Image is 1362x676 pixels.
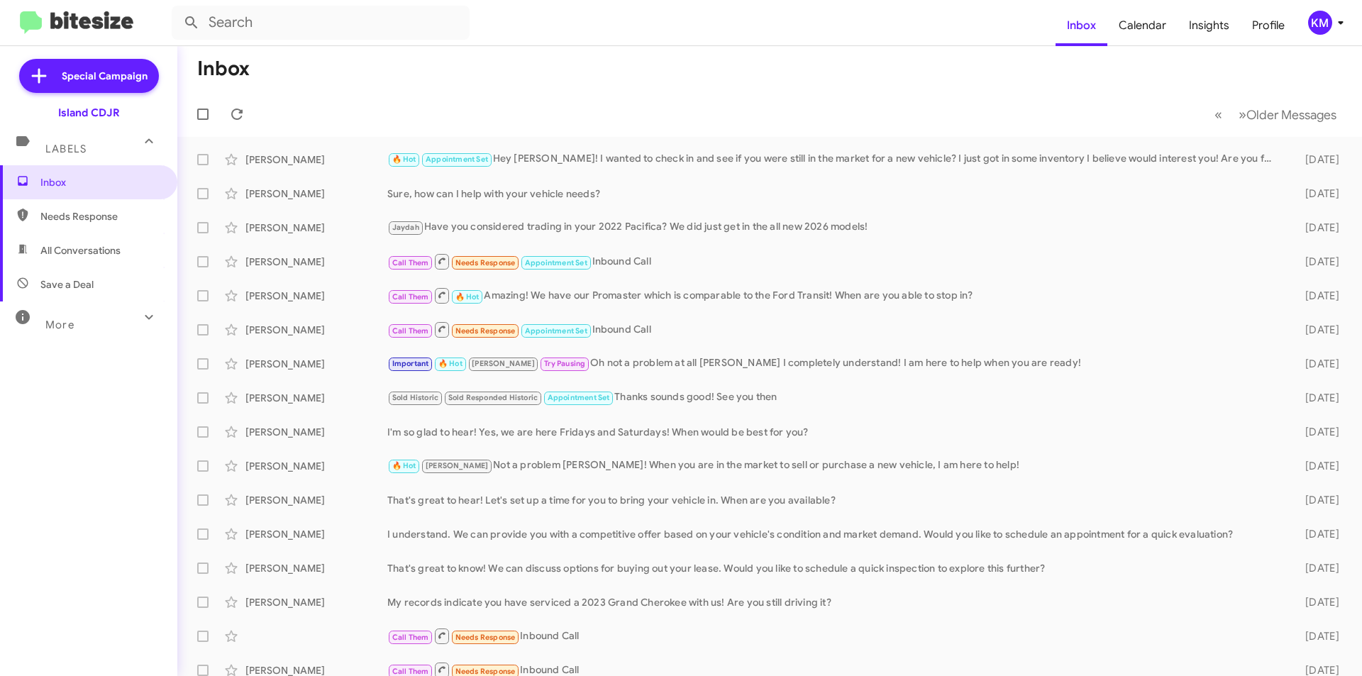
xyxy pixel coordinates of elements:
div: [DATE] [1283,289,1351,303]
div: [DATE] [1283,493,1351,507]
div: [DATE] [1283,255,1351,269]
div: [DATE] [1283,323,1351,337]
div: Thanks sounds good! See you then [387,389,1283,406]
div: [PERSON_NAME] [245,527,387,541]
a: Inbox [1056,5,1107,46]
span: 🔥 Hot [392,461,416,470]
div: [DATE] [1283,357,1351,371]
div: [PERSON_NAME] [245,187,387,201]
div: [PERSON_NAME] [245,289,387,303]
div: [PERSON_NAME] [245,153,387,167]
span: » [1239,106,1246,123]
span: « [1214,106,1222,123]
span: Call Them [392,667,429,676]
div: Have you considered trading in your 2022 Pacifica? We did just get in the all new 2026 models! [387,219,1283,236]
div: [DATE] [1283,153,1351,167]
div: Inbound Call [387,253,1283,270]
div: That's great to know! We can discuss options for buying out your lease. Would you like to schedul... [387,561,1283,575]
div: [PERSON_NAME] [245,357,387,371]
div: Hey [PERSON_NAME]! I wanted to check in and see if you were still in the market for a new vehicle... [387,151,1283,167]
div: I'm so glad to hear! Yes, we are here Fridays and Saturdays! When would be best for you? [387,425,1283,439]
div: [DATE] [1283,561,1351,575]
span: Needs Response [455,633,516,642]
div: Inbound Call [387,627,1283,645]
div: I understand. We can provide you with a competitive offer based on your vehicle's condition and m... [387,527,1283,541]
div: That's great to hear! Let's set up a time for you to bring your vehicle in. When are you available? [387,493,1283,507]
div: Inbound Call [387,321,1283,338]
div: [DATE] [1283,629,1351,643]
span: Call Them [392,326,429,336]
div: KM [1308,11,1332,35]
div: [DATE] [1283,459,1351,473]
span: Save a Deal [40,277,94,292]
span: More [45,318,74,331]
span: 🔥 Hot [438,359,463,368]
div: Oh not a problem at all [PERSON_NAME] I completely understand! I am here to help when you are ready! [387,355,1283,372]
span: Sold Responded Historic [448,393,538,402]
div: My records indicate you have serviced a 2023 Grand Cherokee with us! Are you still driving it? [387,595,1283,609]
div: Not a problem [PERSON_NAME]! When you are in the market to sell or purchase a new vehicle, I am h... [387,458,1283,474]
a: Special Campaign [19,59,159,93]
div: Island CDJR [58,106,120,120]
div: [PERSON_NAME] [245,425,387,439]
span: Labels [45,143,87,155]
span: [PERSON_NAME] [472,359,535,368]
input: Search [172,6,470,40]
button: Previous [1206,100,1231,129]
span: Important [392,359,429,368]
a: Profile [1241,5,1296,46]
div: [DATE] [1283,527,1351,541]
span: Older Messages [1246,107,1336,123]
div: [PERSON_NAME] [245,391,387,405]
span: Appointment Set [548,393,610,402]
span: Needs Response [455,258,516,267]
span: Sold Historic [392,393,439,402]
span: 🔥 Hot [392,155,416,164]
div: [PERSON_NAME] [245,595,387,609]
div: [DATE] [1283,187,1351,201]
div: [PERSON_NAME] [245,493,387,507]
span: Inbox [40,175,161,189]
h1: Inbox [197,57,250,80]
span: Call Them [392,633,429,642]
div: Sure, how can I help with your vehicle needs? [387,187,1283,201]
span: Try Pausing [544,359,585,368]
span: [PERSON_NAME] [426,461,489,470]
span: 🔥 Hot [455,292,480,301]
span: Appointment Set [426,155,488,164]
div: [DATE] [1283,391,1351,405]
span: All Conversations [40,243,121,257]
div: [DATE] [1283,425,1351,439]
span: Jaydah [392,223,419,232]
span: Needs Response [455,667,516,676]
span: Appointment Set [525,258,587,267]
div: [PERSON_NAME] [245,255,387,269]
span: Needs Response [40,209,161,223]
div: [PERSON_NAME] [245,323,387,337]
div: [DATE] [1283,595,1351,609]
span: Special Campaign [62,69,148,83]
span: Call Them [392,258,429,267]
div: [PERSON_NAME] [245,221,387,235]
button: KM [1296,11,1346,35]
div: Amazing! We have our Promaster which is comparable to the Ford Transit! When are you able to stop... [387,287,1283,304]
a: Insights [1178,5,1241,46]
span: Appointment Set [525,326,587,336]
div: [PERSON_NAME] [245,459,387,473]
nav: Page navigation example [1207,100,1345,129]
span: Needs Response [455,326,516,336]
div: [DATE] [1283,221,1351,235]
div: [PERSON_NAME] [245,561,387,575]
button: Next [1230,100,1345,129]
a: Calendar [1107,5,1178,46]
span: Call Them [392,292,429,301]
